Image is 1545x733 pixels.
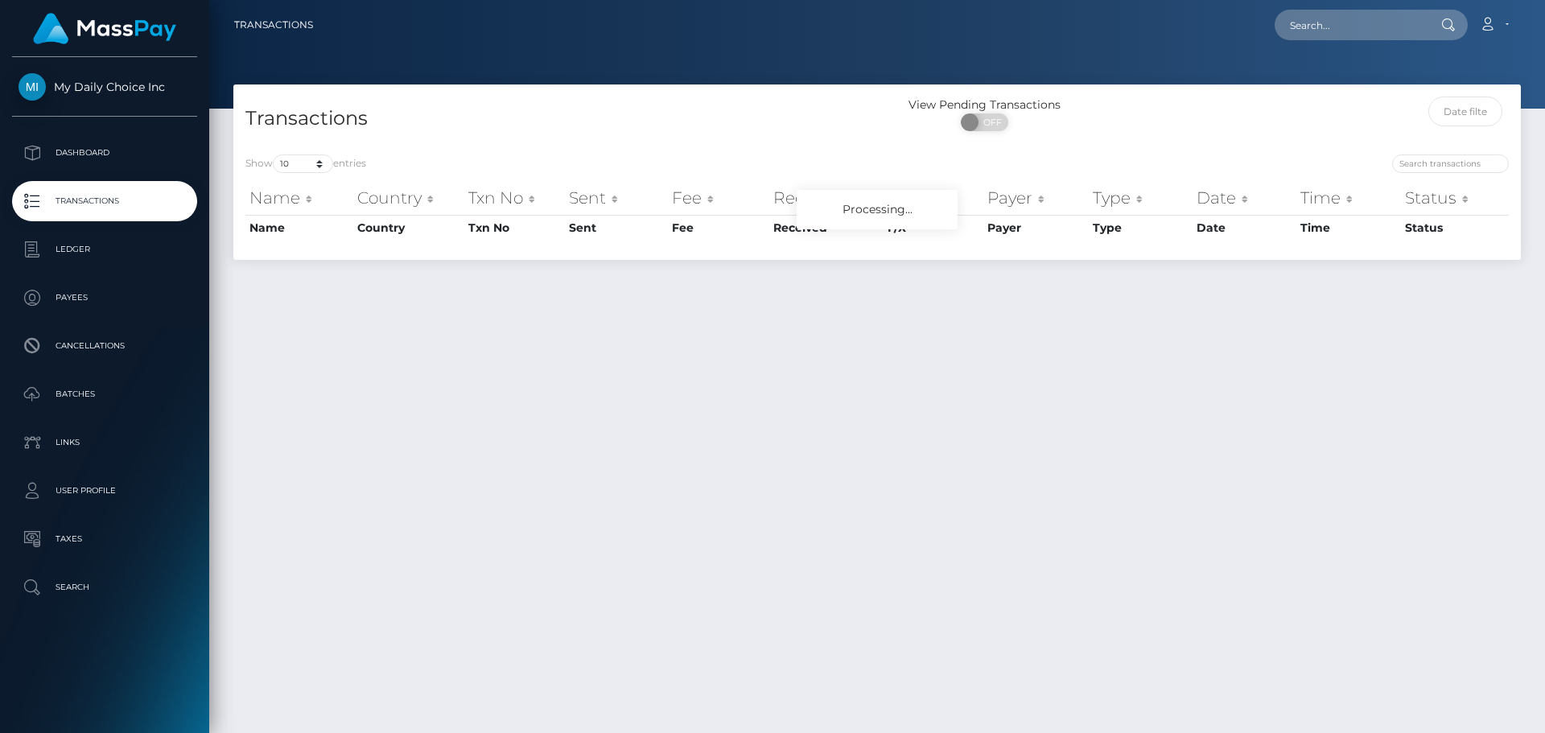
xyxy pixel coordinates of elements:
input: Date filter [1428,97,1503,126]
span: OFF [970,113,1010,131]
a: Transactions [234,8,313,42]
th: Country [353,182,465,214]
th: Country [353,215,465,241]
a: Search [12,567,197,607]
th: Name [245,215,353,241]
th: Date [1193,182,1296,214]
p: Links [19,430,191,455]
th: Status [1401,215,1509,241]
th: Date [1193,215,1296,241]
th: Fee [668,215,769,241]
th: Txn No [464,182,565,214]
th: Sent [565,182,668,214]
input: Search... [1275,10,1426,40]
th: Name [245,182,353,214]
div: Processing... [797,190,958,229]
p: Taxes [19,527,191,551]
p: Search [19,575,191,599]
th: Sent [565,215,668,241]
a: Taxes [12,519,197,559]
span: My Daily Choice Inc [12,80,197,94]
p: Dashboard [19,141,191,165]
th: Type [1089,182,1193,214]
a: Payees [12,278,197,318]
th: F/X [884,182,983,214]
th: Time [1296,182,1401,214]
select: Showentries [273,154,333,173]
th: Received [769,182,884,214]
input: Search transactions [1392,154,1509,173]
a: Links [12,422,197,463]
a: User Profile [12,471,197,511]
label: Show entries [245,154,366,173]
a: Batches [12,374,197,414]
a: Dashboard [12,133,197,173]
th: Time [1296,215,1401,241]
a: Ledger [12,229,197,270]
th: Fee [668,182,769,214]
div: View Pending Transactions [877,97,1092,113]
img: MassPay Logo [33,13,176,44]
p: Payees [19,286,191,310]
th: Payer [983,182,1089,214]
p: Ledger [19,237,191,261]
th: Payer [983,215,1089,241]
img: My Daily Choice Inc [19,73,46,101]
th: Type [1089,215,1193,241]
th: Txn No [464,215,565,241]
th: Status [1401,182,1509,214]
th: Received [769,215,884,241]
p: Batches [19,382,191,406]
h4: Transactions [245,105,865,133]
p: User Profile [19,479,191,503]
p: Transactions [19,189,191,213]
a: Transactions [12,181,197,221]
a: Cancellations [12,326,197,366]
p: Cancellations [19,334,191,358]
